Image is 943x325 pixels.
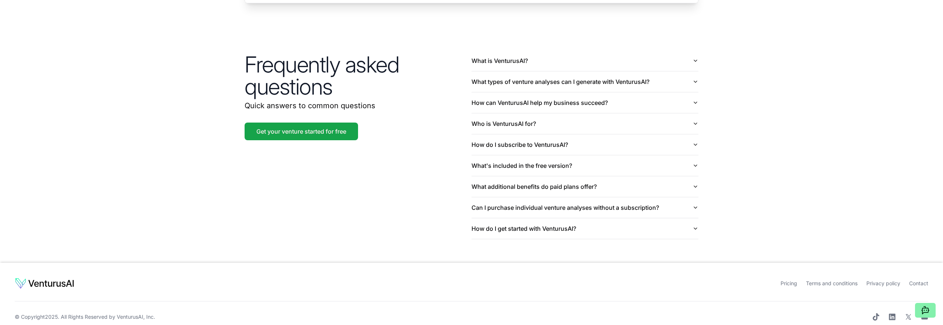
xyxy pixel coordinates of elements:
[471,113,698,134] button: Who is VenturusAI for?
[471,71,698,92] button: What types of venture analyses can I generate with VenturusAI?
[866,280,900,286] a: Privacy policy
[471,50,698,71] button: What is VenturusAI?
[471,176,698,197] button: What additional benefits do paid plans offer?
[245,53,471,98] h2: Frequently asked questions
[471,134,698,155] button: How do I subscribe to VenturusAI?
[15,313,155,321] span: © Copyright 2025 . All Rights Reserved by .
[471,92,698,113] button: How can VenturusAI help my business succeed?
[15,278,74,289] img: logo
[117,314,154,320] a: VenturusAI, Inc
[471,218,698,239] button: How do I get started with VenturusAI?
[909,280,928,286] a: Contact
[806,280,858,286] a: Terms and conditions
[781,280,797,286] a: Pricing
[245,123,358,140] a: Get your venture started for free
[245,100,471,111] p: Quick answers to common questions
[471,155,698,176] button: What's included in the free version?
[471,197,698,218] button: Can I purchase individual venture analyses without a subscription?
